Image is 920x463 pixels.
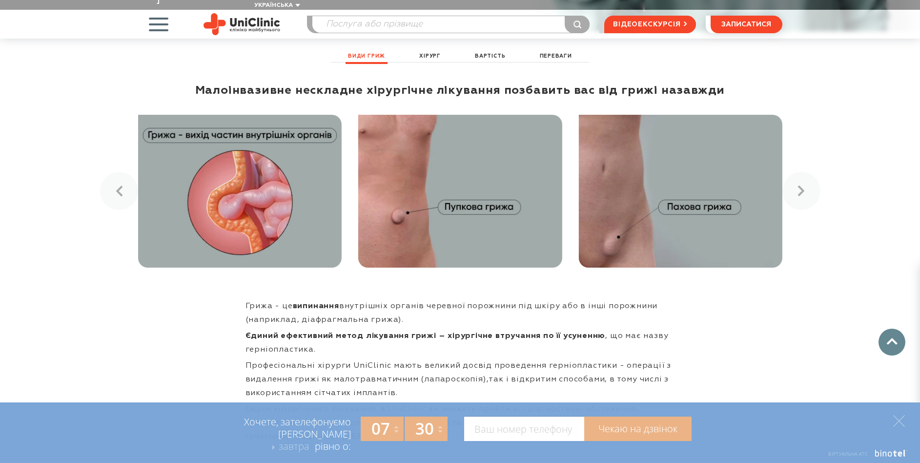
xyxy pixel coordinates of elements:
[254,2,293,8] span: Українська
[252,2,300,9] button: Українська
[138,83,782,98] div: Малоінвазивне нескладне хірургічне лікування позбавить вас від грижі назавжди
[604,16,695,33] a: відеоекскурсія
[371,418,390,440] span: 07
[245,332,606,340] strong: Єдиний ефективний метод лікування грижі – хірургічне втручання по її усуненню
[417,51,443,62] a: хірург
[415,418,434,440] span: 30
[279,440,309,453] span: завтра
[537,51,574,62] a: Переваги
[204,13,280,35] img: Uniclinic
[312,16,590,33] input: Послуга або прізвище
[245,359,675,400] p: Професіональні хірурги UniClinic мають великий досвід проведення герніопластики - операції з вида...
[818,450,908,463] a: Віртуальна АТС
[293,302,339,310] strong: випинання
[245,299,675,327] p: Грижа - це внутрішніх органів черевної порожнини під шкіру або в інші порожнини (наприклад, діафр...
[464,417,584,441] input: Ваш номер телефону
[828,451,868,457] span: Віртуальна АТС
[613,16,680,33] span: відеоекскурсія
[346,51,388,62] a: Види гриж
[472,51,508,62] a: Вартість
[721,21,771,28] span: записатися
[221,416,351,454] div: Хочете, зателефонуємо [PERSON_NAME] рівно о:
[245,329,675,357] p: , що має назву герніопластика.
[711,16,782,33] button: записатися
[584,417,692,441] a: Чекаю на дзвінок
